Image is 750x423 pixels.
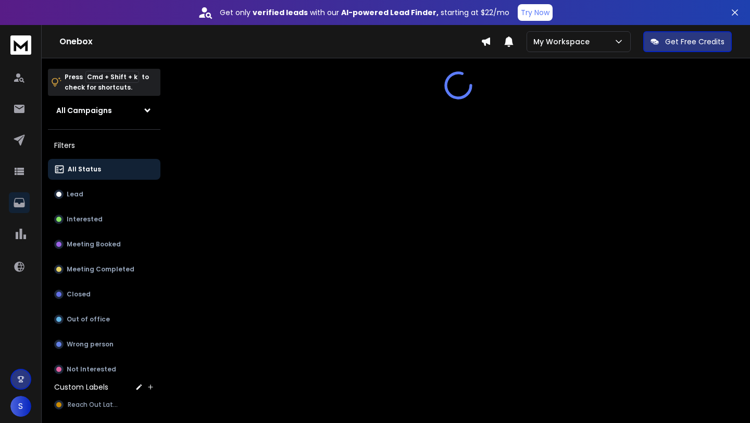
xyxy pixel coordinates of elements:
h1: All Campaigns [56,105,112,116]
p: Try Now [521,7,549,18]
button: Meeting Booked [48,234,160,255]
p: Meeting Booked [67,240,121,248]
button: Wrong person [48,334,160,355]
p: Get Free Credits [665,36,724,47]
button: Out of office [48,309,160,330]
p: Get only with our starting at $22/mo [220,7,509,18]
h3: Filters [48,138,160,153]
button: Closed [48,284,160,305]
p: Wrong person [67,340,114,349]
h3: Custom Labels [54,382,108,392]
p: Press to check for shortcuts. [65,72,149,93]
button: Not Interested [48,359,160,380]
button: All Status [48,159,160,180]
button: Lead [48,184,160,205]
strong: verified leads [253,7,308,18]
p: Interested [67,215,103,223]
p: Out of office [67,315,110,324]
p: My Workspace [533,36,594,47]
p: Meeting Completed [67,265,134,273]
span: Cmd + Shift + k [85,71,139,83]
button: All Campaigns [48,100,160,121]
button: Meeting Completed [48,259,160,280]
button: Interested [48,209,160,230]
button: Get Free Credits [643,31,732,52]
span: Reach Out Later [68,401,119,409]
p: Not Interested [67,365,116,374]
button: S [10,396,31,417]
img: logo [10,35,31,55]
strong: AI-powered Lead Finder, [341,7,439,18]
p: Closed [67,290,91,298]
button: Reach Out Later [48,394,160,415]
button: Try Now [518,4,553,21]
p: Lead [67,190,83,198]
h1: Onebox [59,35,481,48]
p: All Status [68,165,101,173]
